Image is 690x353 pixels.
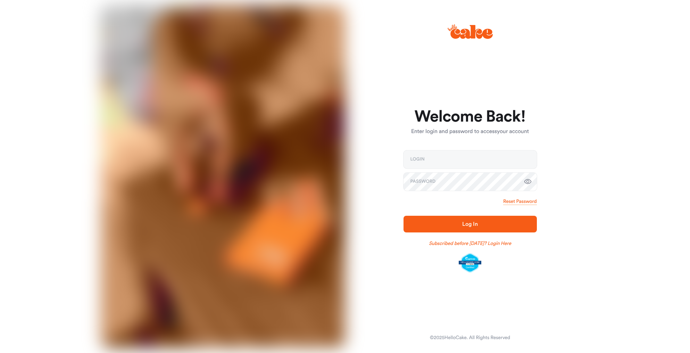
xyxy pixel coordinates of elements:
a: Reset Password [503,198,537,205]
img: legit-script-certified.png [459,253,481,273]
h1: Welcome Back! [404,108,537,125]
div: © 2025 HelloCake. All Rights Reserved [430,334,510,341]
a: Subscribed before [DATE]? Login Here [429,240,511,247]
p: Enter login and password to access your account [404,128,537,136]
span: Log In [462,221,477,227]
button: Log In [404,216,537,232]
